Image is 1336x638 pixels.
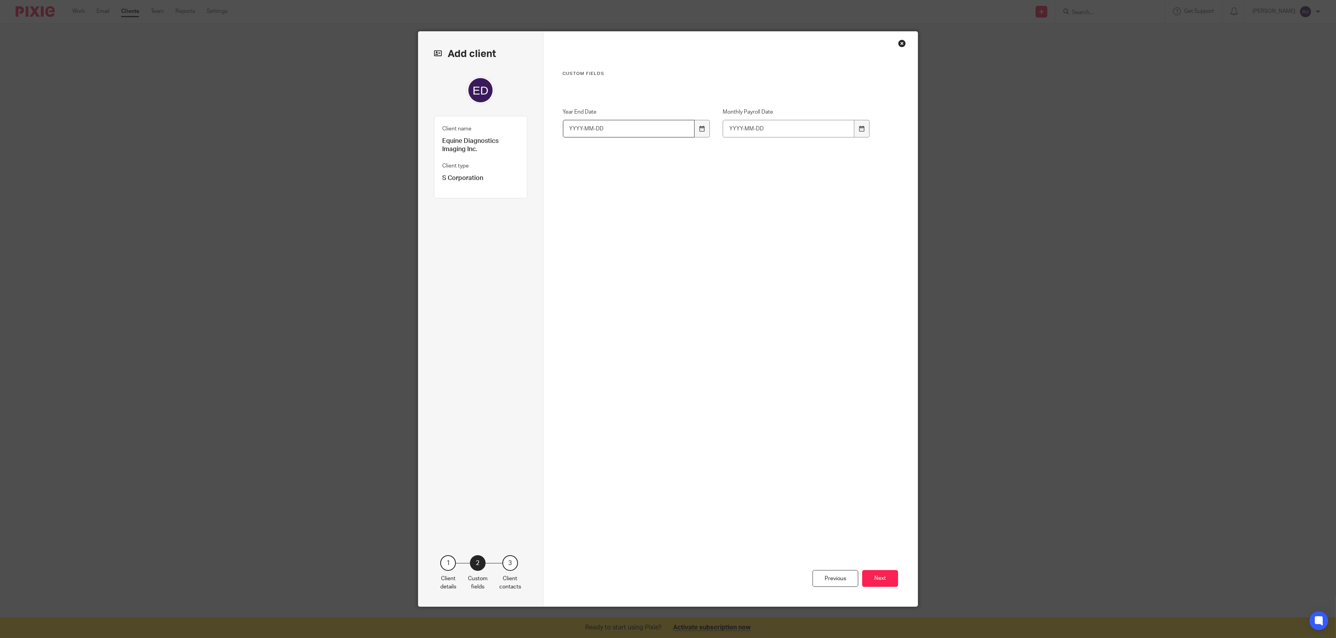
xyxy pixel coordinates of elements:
p: Client contacts [499,575,521,591]
img: svg%3E [466,76,495,104]
label: Year End Date [563,108,711,116]
p: Client details [440,575,456,591]
label: Client type [442,162,469,170]
label: Monthly Payroll Date [723,108,870,116]
h3: Custom fields [563,71,870,77]
div: Previous [813,570,858,587]
div: 3 [502,555,518,571]
p: S Corporation [442,174,519,182]
button: Next [862,570,898,587]
div: 2 [470,555,486,571]
label: Client name [442,125,472,133]
div: 1 [440,555,456,571]
input: YYYY-MM-DD [723,120,855,137]
input: YYYY-MM-DD [563,120,695,137]
p: Custom fields [468,575,488,591]
h2: Add client [434,47,527,61]
p: Equine Diagnostics Imaging Inc. [442,137,519,154]
div: Close this dialog window [898,39,906,47]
